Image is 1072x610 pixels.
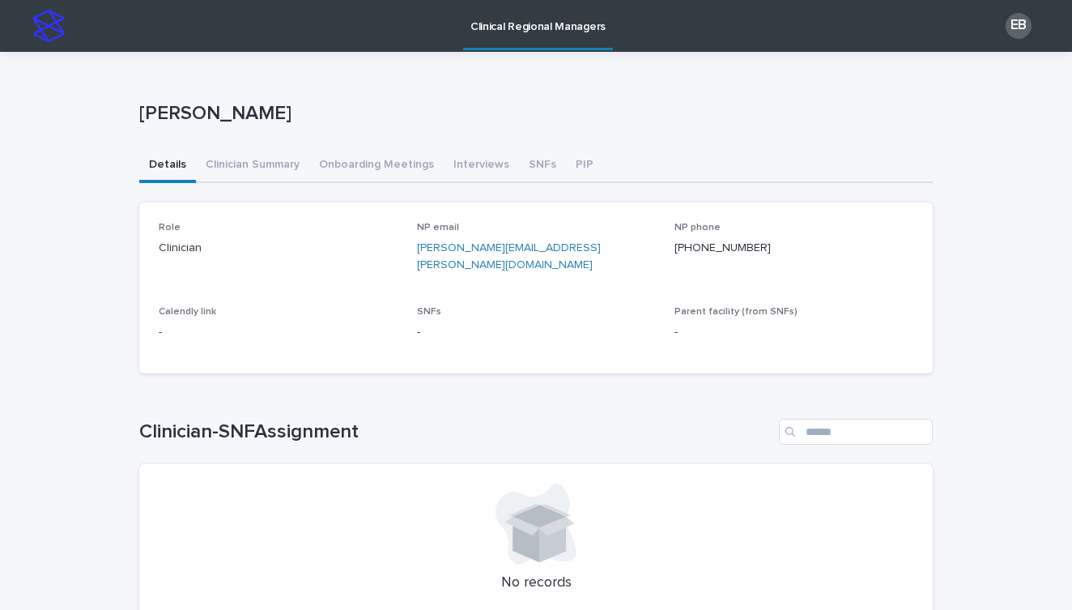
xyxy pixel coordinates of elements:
[674,307,798,317] span: Parent facility (from SNFs)
[674,242,771,254] a: [PHONE_NUMBER]
[1006,13,1032,39] div: EB
[417,307,441,317] span: SNFs
[139,102,926,126] p: [PERSON_NAME]
[139,420,772,444] h1: Clinician-SNFAssignment
[159,324,398,341] p: -
[159,223,181,232] span: Role
[139,149,196,183] button: Details
[417,324,656,341] p: -
[196,149,309,183] button: Clinician Summary
[674,223,721,232] span: NP phone
[159,307,216,317] span: Calendly link
[674,324,913,341] p: -
[159,574,913,592] p: No records
[159,240,398,257] p: Clinician
[417,223,459,232] span: NP email
[417,242,601,271] a: [PERSON_NAME][EMAIL_ADDRESS][PERSON_NAME][DOMAIN_NAME]
[566,149,603,183] button: PIP
[444,149,519,183] button: Interviews
[779,419,933,445] input: Search
[309,149,444,183] button: Onboarding Meetings
[519,149,566,183] button: SNFs
[32,10,65,42] img: stacker-logo-s-only.png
